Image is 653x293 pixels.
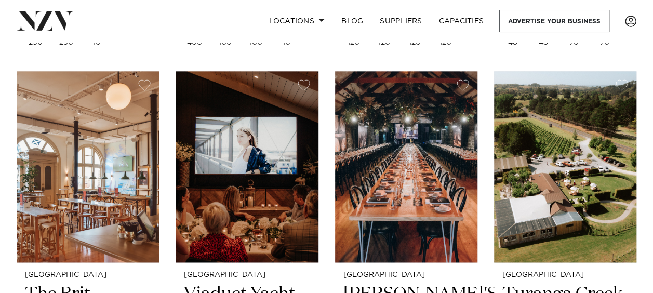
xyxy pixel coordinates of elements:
small: [GEOGRAPHIC_DATA] [25,271,151,279]
img: nzv-logo.png [17,11,73,30]
a: Capacities [431,10,492,32]
a: BLOG [333,10,371,32]
a: Locations [260,10,333,32]
small: [GEOGRAPHIC_DATA] [184,271,310,279]
a: SUPPLIERS [371,10,430,32]
a: Advertise your business [499,10,609,32]
small: [GEOGRAPHIC_DATA] [343,271,469,279]
small: [GEOGRAPHIC_DATA] [502,271,628,279]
